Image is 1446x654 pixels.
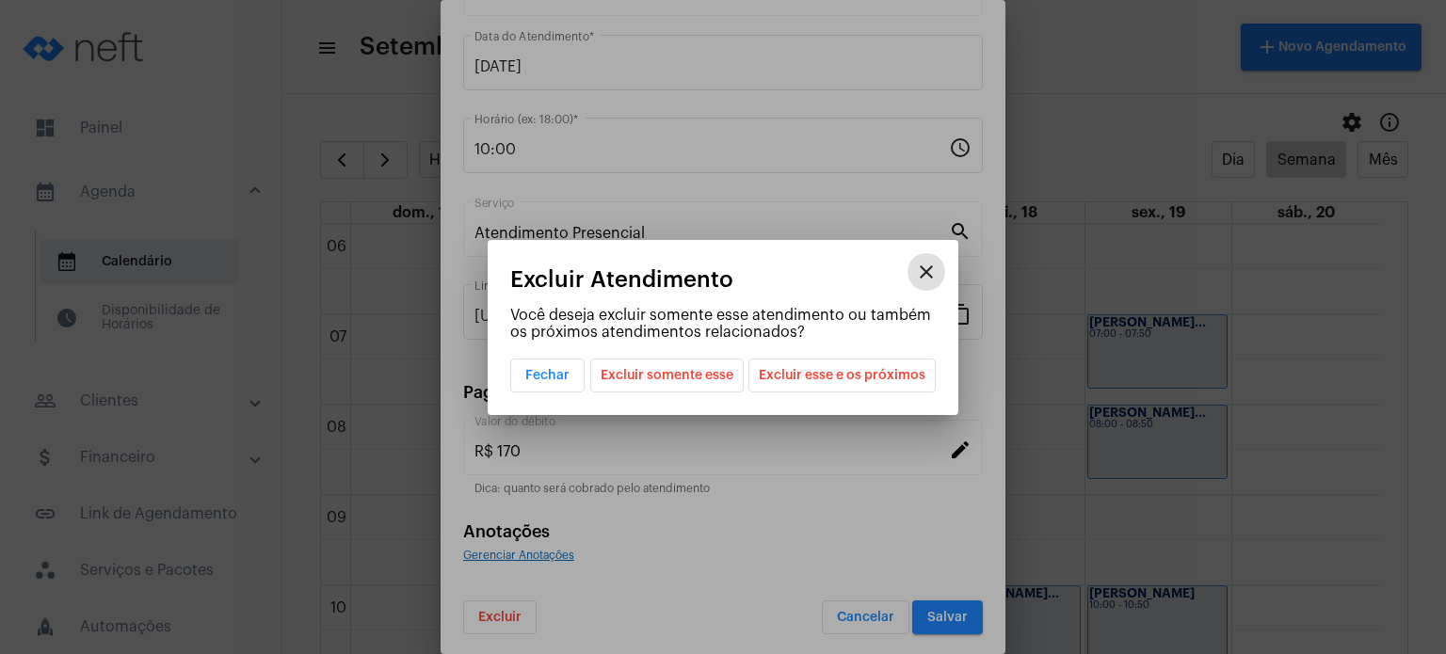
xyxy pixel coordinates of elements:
p: Você deseja excluir somente esse atendimento ou também os próximos atendimentos relacionados? [510,307,936,341]
button: Excluir esse e os próximos [748,359,936,392]
span: Excluir esse e os próximos [759,359,925,391]
button: Excluir somente esse [590,359,744,392]
button: Fechar [510,359,585,392]
span: Excluir Atendimento [510,267,733,292]
span: Fechar [525,369,570,382]
mat-icon: close [915,261,938,283]
span: Excluir somente esse [601,359,733,391]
